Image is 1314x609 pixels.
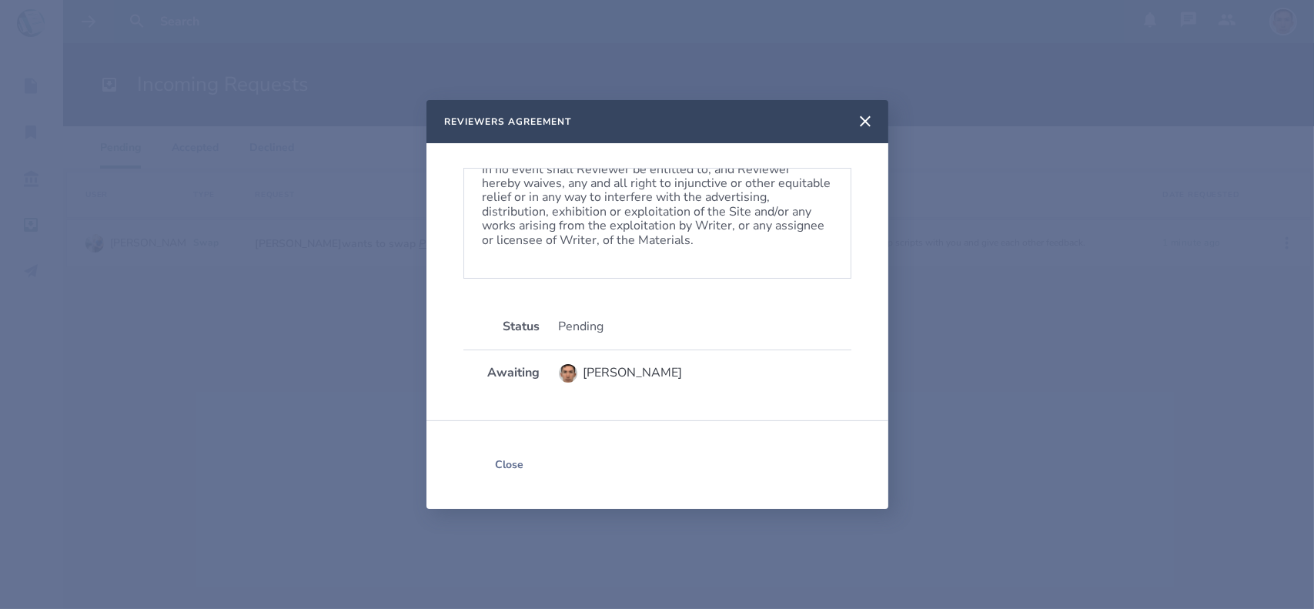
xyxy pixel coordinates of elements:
div: [PERSON_NAME] [583,366,683,380]
div: Status [463,320,540,333]
a: [PERSON_NAME] [559,356,851,390]
div: Awaiting [463,366,540,380]
button: Close [463,446,556,484]
div: Pending [559,320,851,333]
p: In no event shall Reviewer be entitled to, and Reviewer hereby waives, any and all right to injun... [483,162,832,247]
h2: Reviewers Agreement [445,115,572,128]
img: user_1756948650-crop.jpg [559,364,577,383]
